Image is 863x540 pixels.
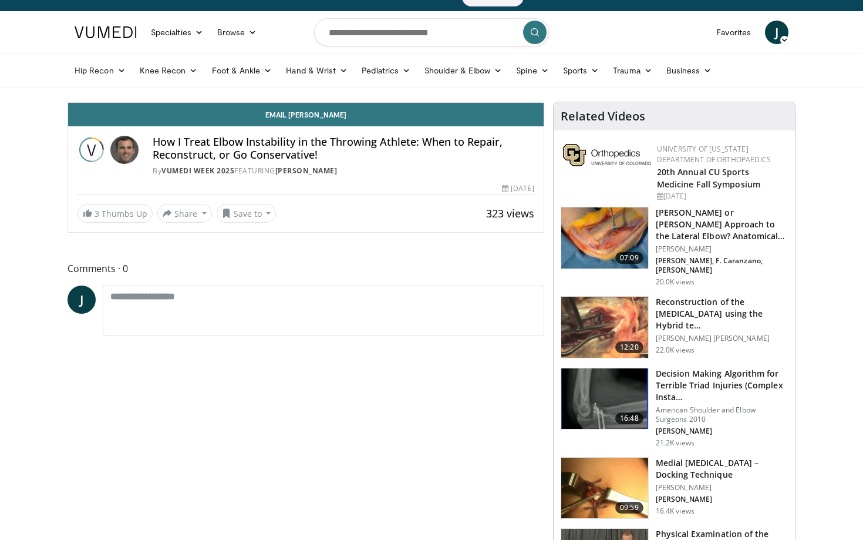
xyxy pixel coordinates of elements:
[217,204,277,223] button: Save to
[615,502,643,514] span: 09:59
[144,21,210,44] a: Specialties
[417,59,509,82] a: Shoulder & Elbow
[75,26,137,38] img: VuMedi Logo
[556,59,606,82] a: Sports
[656,334,788,343] p: [PERSON_NAME] [PERSON_NAME]
[68,261,544,276] span: Comments 0
[68,103,544,126] a: Email [PERSON_NAME]
[657,166,760,190] a: 20th Annual CU Sports Medicine Fall Symposium
[314,18,549,46] input: Search topics, interventions
[657,144,771,165] a: University of [US_STATE] Department of Orthopaedics
[563,144,651,166] img: 355603a8-37da-49b6-856f-e00d7e9307d3.png.150x105_q85_autocrop_double_scale_upscale_version-0.2.png
[656,296,788,331] h3: Reconstruction of the [MEDICAL_DATA] using the Hybrid te…
[615,412,643,424] span: 16:48
[486,206,534,220] span: 323 views
[656,405,788,424] p: American Shoulder and Elbow Surgeons 2010
[656,368,788,403] h3: Decision Making Algorithm for Terrible Triad Injuries (Complex Insta…
[765,21,788,44] a: J
[656,483,788,492] p: [PERSON_NAME]
[275,166,338,176] a: [PERSON_NAME]
[606,59,659,82] a: Trauma
[656,457,788,481] h3: Medial [MEDICAL_DATA] – Docking Technique
[656,438,695,448] p: 21.2K views
[355,59,417,82] a: Pediatrics
[157,204,212,223] button: Share
[656,507,695,516] p: 16.4K views
[153,136,534,161] h4: How I Treat Elbow Instability in the Throwing Athlete: When to Repair, Reconstruct, or Go Conserv...
[133,59,205,82] a: Knee Recon
[68,59,133,82] a: Hip Recon
[561,297,648,358] img: benn_3.png.150x105_q85_crop-smart_upscale.jpg
[561,109,645,123] h4: Related Videos
[153,166,534,176] div: By FEATURING
[68,286,96,314] a: J
[656,277,695,287] p: 20.0K views
[77,204,153,223] a: 3 Thumbs Up
[656,256,788,275] p: [PERSON_NAME], F. Caranzano, [PERSON_NAME]
[656,244,788,254] p: [PERSON_NAME]
[279,59,355,82] a: Hand & Wrist
[656,427,788,436] p: [PERSON_NAME]
[561,458,648,519] img: 325571_0000_1.png.150x105_q85_crop-smart_upscale.jpg
[659,59,719,82] a: Business
[110,136,139,164] img: Avatar
[656,346,695,355] p: 22.0K views
[205,59,279,82] a: Foot & Ankle
[210,21,264,44] a: Browse
[561,207,788,287] a: 07:09 [PERSON_NAME] or [PERSON_NAME] Approach to the Lateral Elbow? Anatomical Understan… [PERSON...
[561,368,788,448] a: 16:48 Decision Making Algorithm for Terrible Triad Injuries (Complex Insta… American Shoulder and...
[561,207,648,269] img: d5fb476d-116e-4503-aa90-d2bb1c71af5c.150x105_q85_crop-smart_upscale.jpg
[161,166,234,176] a: Vumedi Week 2025
[561,368,648,430] img: kin_1.png.150x105_q85_crop-smart_upscale.jpg
[657,191,786,202] div: [DATE]
[509,59,555,82] a: Spine
[68,102,544,103] video-js: Video Player
[95,208,99,219] span: 3
[656,207,788,242] h3: [PERSON_NAME] or [PERSON_NAME] Approach to the Lateral Elbow? Anatomical Understan…
[709,21,758,44] a: Favorites
[561,457,788,519] a: 09:59 Medial [MEDICAL_DATA] – Docking Technique [PERSON_NAME] [PERSON_NAME] 16.4K views
[615,341,643,353] span: 12:20
[561,296,788,358] a: 12:20 Reconstruction of the [MEDICAL_DATA] using the Hybrid te… [PERSON_NAME] [PERSON_NAME] 22.0K...
[656,495,788,504] p: [PERSON_NAME]
[615,252,643,264] span: 07:09
[77,136,106,164] img: Vumedi Week 2025
[502,183,534,194] div: [DATE]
